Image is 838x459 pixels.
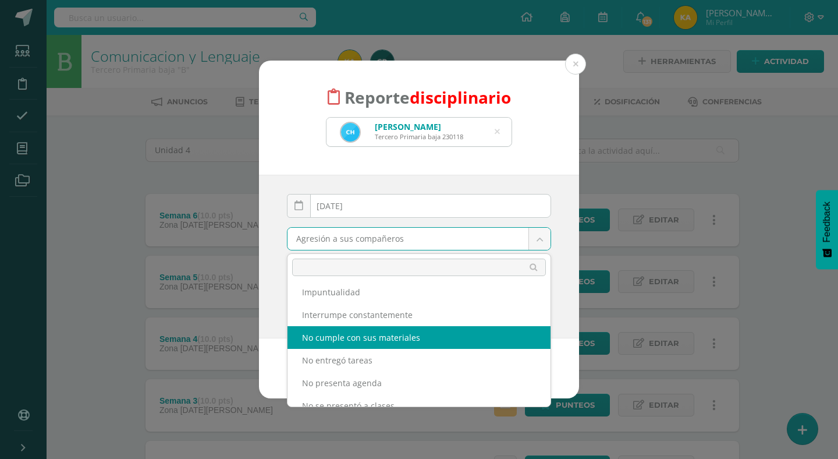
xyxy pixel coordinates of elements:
[287,349,551,372] div: No entregó tareas
[287,372,551,394] div: No presenta agenda
[287,394,551,417] div: No se presentó a clases
[287,303,551,326] div: Interrumpe constantemente
[287,281,551,303] div: Impuntualidad
[287,326,551,349] div: No cumple con sus materiales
